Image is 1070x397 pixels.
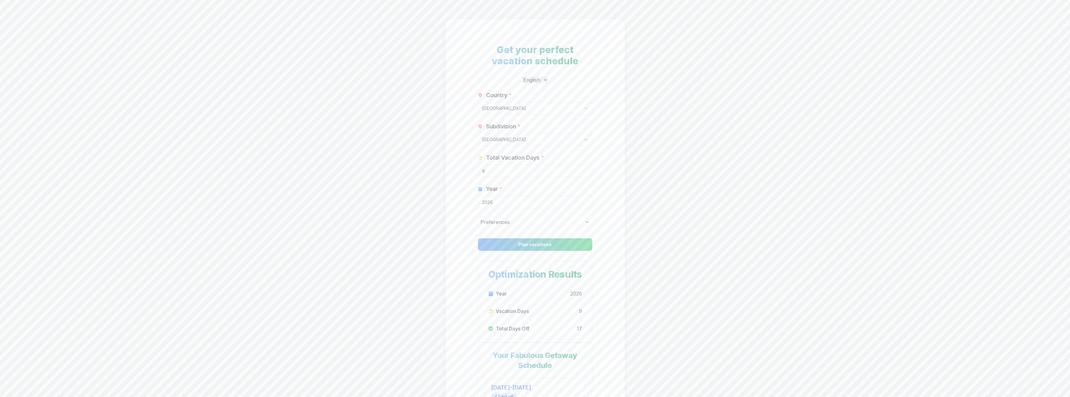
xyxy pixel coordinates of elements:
[496,290,507,297] span: Year
[579,307,582,315] span: 9
[486,185,502,193] span: Year
[486,153,544,162] span: Total Vacation Days
[486,269,585,280] h3: Optimization Results
[577,325,582,332] span: 17
[486,350,585,370] h3: Your Fabulous Getaway Schedule
[480,218,510,226] span: Preferences
[486,91,512,100] span: Country
[496,325,529,332] span: Total Days Off
[478,238,592,251] button: Plan vacations
[496,307,529,315] span: Vacation Days
[491,383,579,392] h3: [DATE]-[DATE]
[486,122,520,131] span: Subdivision
[478,44,592,67] h1: Get your perfect vacation schedule
[570,290,582,297] span: 2026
